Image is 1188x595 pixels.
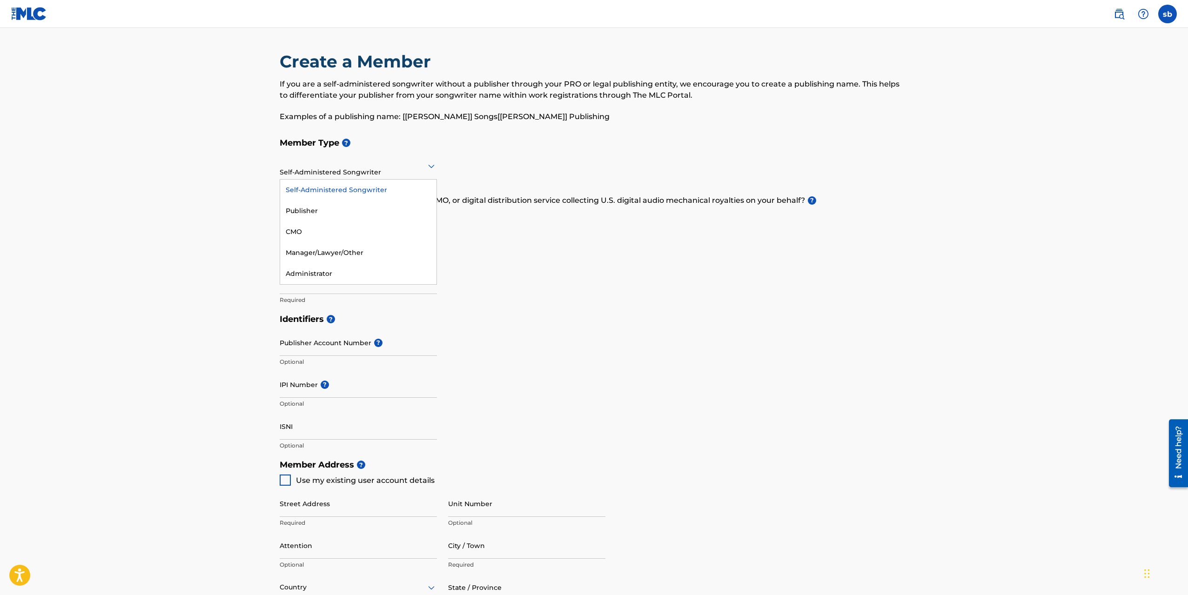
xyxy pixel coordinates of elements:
h5: Member Address [280,455,909,475]
span: ? [327,315,335,323]
div: Arrastrar [1144,560,1150,588]
a: Public Search [1110,5,1128,23]
div: User Menu [1158,5,1177,23]
p: If you are a self-administered songwriter without a publisher through your PRO or legal publishin... [280,79,909,101]
h5: Member Name [280,248,909,268]
p: Do you have a publisher, administrator, CMO, or digital distribution service collecting U.S. digi... [280,195,909,206]
span: ? [374,339,383,347]
h5: Identifiers [280,309,909,329]
div: CMO [280,221,436,242]
div: Help [1134,5,1153,23]
iframe: Chat Widget [1141,550,1188,595]
h2: Create a Member [280,51,436,72]
iframe: Resource Center [1162,416,1188,491]
span: ? [357,461,365,469]
div: Publisher [280,201,436,221]
span: ? [321,381,329,389]
div: Manager/Lawyer/Other [280,242,436,263]
p: Optional [280,358,437,366]
div: Self-Administered Songwriter [280,180,436,201]
p: Required [448,561,605,569]
p: Required [280,519,437,527]
p: Optional [448,519,605,527]
img: help [1138,8,1149,20]
h5: Member Type [280,133,909,153]
div: Widget de chat [1141,550,1188,595]
div: Self-Administered Songwriter [280,154,437,177]
p: Examples of a publishing name: [[PERSON_NAME]] Songs[[PERSON_NAME]] Publishing [280,111,909,122]
img: MLC Logo [11,7,47,20]
img: search [1114,8,1125,20]
p: Optional [280,561,437,569]
span: ? [342,139,350,147]
span: ? [808,196,816,205]
div: Administrator [280,263,436,284]
p: Optional [280,400,437,408]
span: Use my existing user account details [296,476,435,485]
p: Required [280,296,437,304]
p: Optional [280,441,437,450]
